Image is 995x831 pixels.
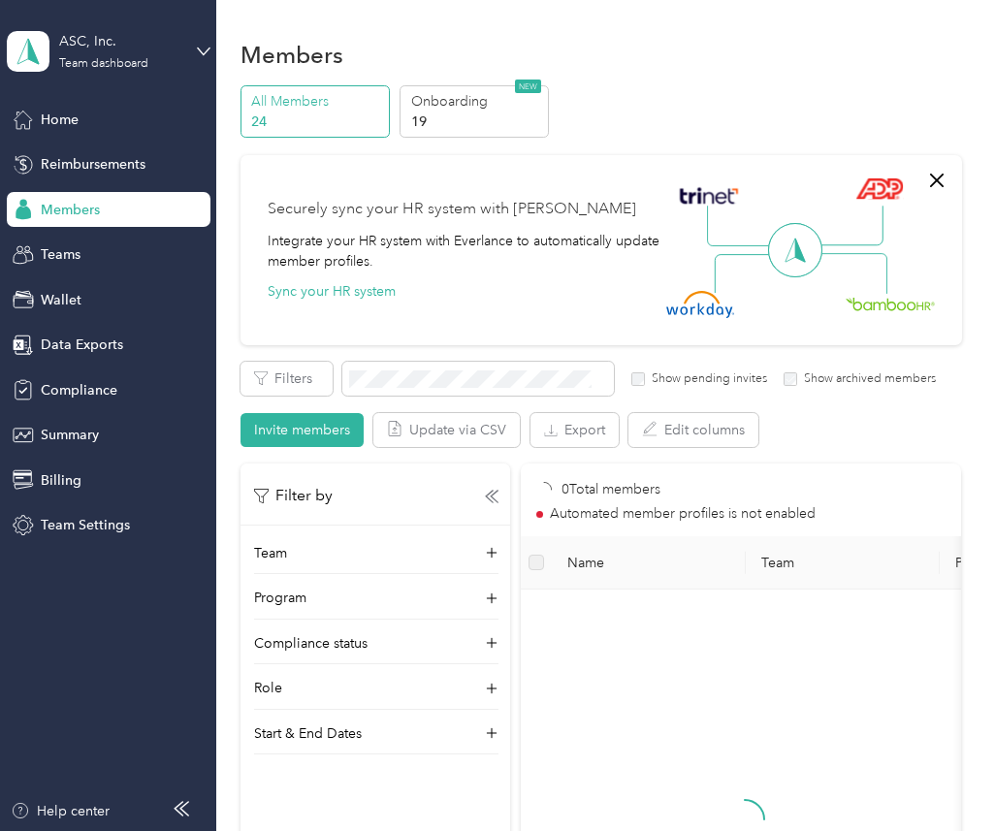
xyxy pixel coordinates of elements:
p: 24 [251,112,383,132]
button: Edit columns [628,413,758,447]
p: Filter by [254,484,333,508]
img: Line Left Down [714,253,782,293]
div: Integrate your HR system with Everlance to automatically update member profiles. [268,231,673,272]
p: 0 Total members [562,479,660,500]
div: ASC, Inc. [59,31,180,51]
div: Securely sync your HR system with [PERSON_NAME] [268,198,636,221]
span: Automated member profiles is not enabled [550,507,816,521]
span: Compliance [41,380,117,400]
button: Sync your HR system [268,281,396,302]
span: Wallet [41,290,81,310]
p: All Members [251,91,383,112]
div: Team dashboard [59,58,148,70]
img: Workday [666,291,734,318]
span: Reimbursements [41,154,145,175]
span: Billing [41,470,81,491]
p: Program [254,588,306,608]
th: Team [746,536,940,590]
button: Invite members [241,413,364,447]
img: Line Right Up [816,206,883,246]
span: Home [41,110,79,130]
p: Start & End Dates [254,723,362,744]
button: Filters [241,362,333,396]
th: Name [552,536,746,590]
span: Summary [41,425,99,445]
span: NEW [515,80,541,93]
iframe: Everlance-gr Chat Button Frame [886,722,995,831]
img: Line Right Down [819,253,887,295]
span: Data Exports [41,335,123,355]
span: Team Settings [41,515,130,535]
img: Line Left Up [707,206,775,247]
img: ADP [855,177,903,200]
button: Help center [11,801,110,821]
label: Show pending invites [645,370,767,388]
button: Export [530,413,619,447]
p: 19 [411,112,543,132]
h1: Members [241,45,343,65]
label: Show archived members [797,370,936,388]
span: Members [41,200,100,220]
p: Team [254,543,287,563]
p: Role [254,678,282,698]
img: Trinet [675,182,743,209]
p: Onboarding [411,91,543,112]
button: Update via CSV [373,413,520,447]
span: Name [567,555,730,571]
span: Teams [41,244,80,265]
p: Compliance status [254,633,368,654]
img: BambooHR [846,297,935,310]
